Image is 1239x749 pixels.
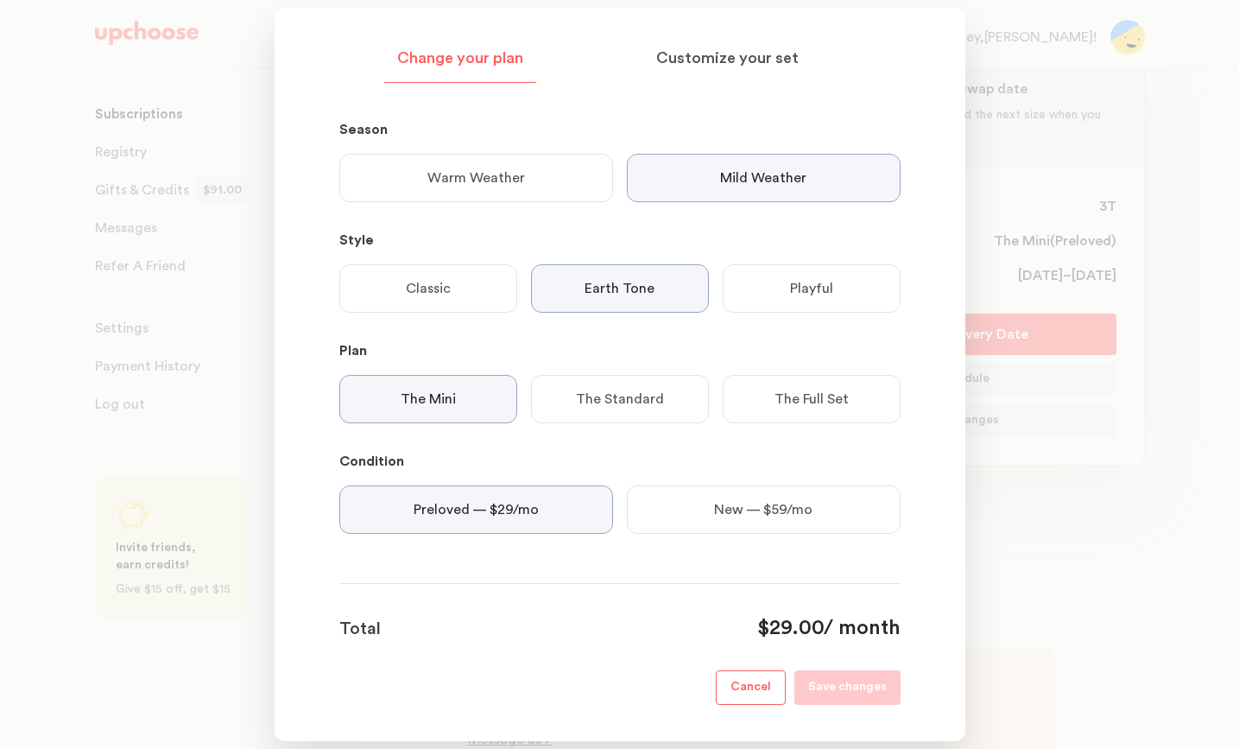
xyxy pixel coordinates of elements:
[774,389,849,409] p: The Full Set
[397,48,523,69] p: Change your plan
[427,168,525,188] p: Warm Weather
[585,278,654,299] p: Earth Tone
[808,677,887,698] p: Save changes
[730,677,771,698] p: Cancel
[339,340,901,361] p: Plan
[794,670,901,705] button: Save changes
[576,389,664,409] p: The Standard
[401,389,456,409] p: The Mini
[656,48,799,69] p: Customize your set
[339,230,901,251] p: Style
[339,451,901,472] p: Condition
[406,278,451,299] p: Classic
[339,119,901,140] p: Season
[790,278,833,299] p: Playful
[339,615,381,643] p: Total
[716,670,786,705] button: Cancel
[757,618,824,638] span: $29.00
[414,499,539,520] p: Preloved — $29/mo
[714,499,812,520] p: New — $59/mo
[757,615,901,643] div: / month
[720,168,806,188] p: Mild Weather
